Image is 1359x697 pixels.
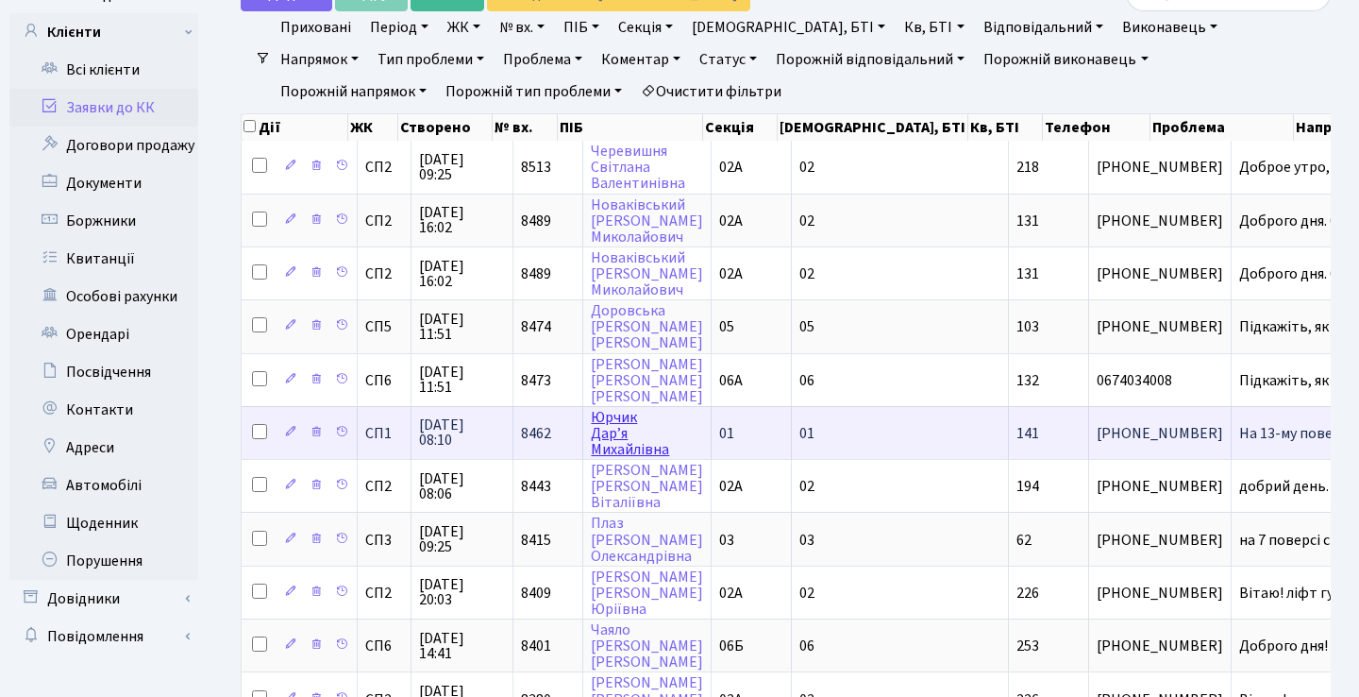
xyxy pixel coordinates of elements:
span: 02А [719,583,743,603]
a: Порожній відповідальний [768,43,972,76]
a: Відповідальний [976,11,1111,43]
a: Порожній тип проблеми [438,76,629,108]
span: 02 [799,211,814,231]
a: Тип проблеми [370,43,492,76]
span: 218 [1016,157,1039,178]
span: 02 [799,263,814,284]
a: Період [362,11,436,43]
span: 8409 [521,583,551,603]
a: Документи [9,164,198,202]
a: Проблема [495,43,590,76]
span: [DATE] 16:02 [419,259,505,289]
a: Боржники [9,202,198,240]
a: Приховані [273,11,359,43]
a: ЧеревишняСвітланаВалентинівна [591,141,685,194]
a: Новаківський[PERSON_NAME]Миколайович [591,195,703,247]
a: [PERSON_NAME][PERSON_NAME]Юріївна [591,567,703,620]
span: 131 [1016,263,1039,284]
span: 8513 [521,157,551,178]
span: СП2 [365,586,403,601]
span: 141 [1016,423,1039,444]
span: Підкажіть, як у[...] [1239,316,1357,337]
th: Телефон [1043,114,1150,141]
a: Орендарі [9,315,198,353]
a: Адреси [9,429,198,467]
a: Плаз[PERSON_NAME]Олександрівна [591,514,703,567]
span: 02А [719,211,743,231]
th: [DEMOGRAPHIC_DATA], БТІ [778,114,968,141]
span: 03 [719,530,734,551]
span: 8489 [521,211,551,231]
span: СП6 [365,638,403,654]
span: 03 [799,530,814,551]
span: 131 [1016,211,1039,231]
a: ПІБ [556,11,607,43]
span: 0674034008 [1097,373,1223,388]
th: Дії [242,114,348,141]
a: Клієнти [9,13,198,51]
span: 05 [799,316,814,337]
th: Створено [398,114,493,141]
a: Статус [692,43,764,76]
span: 8401 [521,636,551,656]
th: № вх. [493,114,559,141]
span: на 7 поверсі см[...] [1239,530,1358,551]
span: 06 [799,636,814,656]
a: Договори продажу [9,127,198,164]
th: ПІБ [558,114,703,141]
span: СП3 [365,533,403,548]
span: 06Б [719,636,744,656]
span: 226 [1016,583,1039,603]
span: 62 [1016,530,1032,551]
a: Коментар [594,43,688,76]
span: 02 [799,583,814,603]
a: Довідники [9,580,198,618]
span: 02 [799,476,814,497]
span: СП2 [365,266,403,281]
a: Особові рахунки [9,278,198,315]
span: [DATE] 09:25 [419,152,505,182]
span: [DATE] 20:03 [419,577,505,607]
a: Новаківський[PERSON_NAME]Миколайович [591,247,703,300]
a: ЮрчикДар’яМихайлівна [591,407,669,460]
span: СП2 [365,479,403,494]
a: ЖК [440,11,488,43]
span: [DATE] 11:51 [419,312,505,342]
span: СП6 [365,373,403,388]
span: [PHONE_NUMBER] [1097,533,1223,548]
a: [PERSON_NAME][PERSON_NAME][PERSON_NAME] [591,354,703,407]
span: Підкажіть, як у[...] [1239,370,1357,391]
a: № вх. [492,11,552,43]
a: Всі клієнти [9,51,198,89]
a: Очистити фільтри [633,76,789,108]
a: Виконавець [1115,11,1225,43]
span: [DATE] 11:51 [419,365,505,395]
th: Проблема [1150,114,1294,141]
span: 8443 [521,476,551,497]
a: Контакти [9,391,198,429]
a: [DEMOGRAPHIC_DATA], БТІ [684,11,893,43]
a: Чаяло[PERSON_NAME][PERSON_NAME] [591,620,703,672]
a: Порожній виконавець [976,43,1155,76]
span: [PHONE_NUMBER] [1097,266,1223,281]
a: Повідомлення [9,618,198,655]
a: Щоденник [9,504,198,542]
a: Порожній напрямок [273,76,434,108]
span: СП1 [365,426,403,441]
span: 06 [799,370,814,391]
span: Доброго дня. 0[...] [1239,263,1356,284]
span: 103 [1016,316,1039,337]
span: 8474 [521,316,551,337]
a: Порушення [9,542,198,580]
span: 8462 [521,423,551,444]
span: 253 [1016,636,1039,656]
a: Кв, БТІ [897,11,971,43]
th: ЖК [348,114,398,141]
span: [DATE] 14:41 [419,631,505,661]
span: СП2 [365,160,403,175]
span: [DATE] 08:06 [419,471,505,501]
a: Посвідчення [9,353,198,391]
span: 8415 [521,530,551,551]
span: [PHONE_NUMBER] [1097,319,1223,334]
span: 05 [719,316,734,337]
